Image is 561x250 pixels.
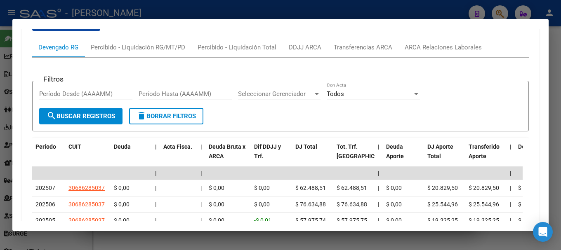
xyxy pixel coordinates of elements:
[337,143,393,159] span: Tot. Trf. [GEOGRAPHIC_DATA]
[510,201,511,208] span: |
[254,217,271,224] span: -$ 0,01
[378,143,379,150] span: |
[518,143,552,150] span: Deuda Contr.
[198,43,276,52] div: Percibido - Liquidación Total
[114,201,130,208] span: $ 0,00
[469,185,499,191] span: $ 20.829,50
[405,43,482,52] div: ARCA Relaciones Laborales
[65,138,111,174] datatable-header-cell: CUIT
[469,143,500,159] span: Transferido Aporte
[518,217,534,224] span: $ 0,00
[114,143,131,150] span: Deuda
[333,138,375,174] datatable-header-cell: Tot. Trf. Bruto
[155,185,156,191] span: |
[427,185,458,191] span: $ 20.829,50
[427,143,453,159] span: DJ Aporte Total
[337,201,367,208] span: $ 76.634,88
[197,138,205,174] datatable-header-cell: |
[35,185,55,191] span: 202507
[518,201,534,208] span: $ 0,00
[111,138,152,174] datatable-header-cell: Deuda
[47,112,115,120] span: Buscar Registros
[35,143,56,150] span: Período
[289,43,321,52] div: DDJJ ARCA
[155,143,157,150] span: |
[533,222,553,242] div: Open Intercom Messenger
[39,108,123,124] button: Buscar Registros
[39,75,68,84] h3: Filtros
[518,185,534,191] span: $ 0,00
[383,138,424,174] datatable-header-cell: Deuda Aporte
[427,201,458,208] span: $ 25.544,96
[200,217,202,224] span: |
[510,185,511,191] span: |
[375,138,383,174] datatable-header-cell: |
[209,185,224,191] span: $ 0,00
[155,170,157,176] span: |
[68,143,81,150] span: CUIT
[515,138,556,174] datatable-header-cell: Deuda Contr.
[386,217,402,224] span: $ 0,00
[469,201,499,208] span: $ 25.544,96
[35,217,55,224] span: 202505
[295,185,326,191] span: $ 62.488,51
[510,143,511,150] span: |
[137,112,196,120] span: Borrar Filtros
[295,217,326,224] span: $ 57.975,74
[378,170,379,176] span: |
[254,143,281,159] span: Dif DDJJ y Trf.
[295,201,326,208] span: $ 76.634,88
[334,43,392,52] div: Transferencias ARCA
[163,143,192,150] span: Acta Fisca.
[327,90,344,98] span: Todos
[337,217,367,224] span: $ 57.975,75
[251,138,292,174] datatable-header-cell: Dif DDJJ y Trf.
[386,143,404,159] span: Deuda Aporte
[427,217,458,224] span: $ 19.325,25
[200,170,202,176] span: |
[292,138,333,174] datatable-header-cell: DJ Total
[114,185,130,191] span: $ 0,00
[137,111,146,121] mat-icon: delete
[510,217,511,224] span: |
[129,108,203,124] button: Borrar Filtros
[68,185,105,191] span: 30686285037
[200,201,202,208] span: |
[238,90,313,98] span: Seleccionar Gerenciador
[209,201,224,208] span: $ 0,00
[378,185,379,191] span: |
[510,170,511,176] span: |
[424,138,465,174] datatable-header-cell: DJ Aporte Total
[155,217,156,224] span: |
[378,201,379,208] span: |
[200,143,202,150] span: |
[114,217,130,224] span: $ 0,00
[386,185,402,191] span: $ 0,00
[38,43,78,52] div: Devengado RG
[209,143,245,159] span: Deuda Bruta x ARCA
[47,111,57,121] mat-icon: search
[465,138,507,174] datatable-header-cell: Transferido Aporte
[337,185,367,191] span: $ 62.488,51
[68,201,105,208] span: 30686285037
[35,201,55,208] span: 202506
[200,185,202,191] span: |
[254,201,270,208] span: $ 0,00
[507,138,515,174] datatable-header-cell: |
[209,217,224,224] span: $ 0,00
[469,217,499,224] span: $ 19.325,25
[91,43,185,52] div: Percibido - Liquidación RG/MT/PD
[295,143,317,150] span: DJ Total
[386,201,402,208] span: $ 0,00
[205,138,251,174] datatable-header-cell: Deuda Bruta x ARCA
[378,217,379,224] span: |
[32,138,65,174] datatable-header-cell: Período
[254,185,270,191] span: $ 0,00
[68,217,105,224] span: 30686285037
[160,138,197,174] datatable-header-cell: Acta Fisca.
[152,138,160,174] datatable-header-cell: |
[155,201,156,208] span: |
